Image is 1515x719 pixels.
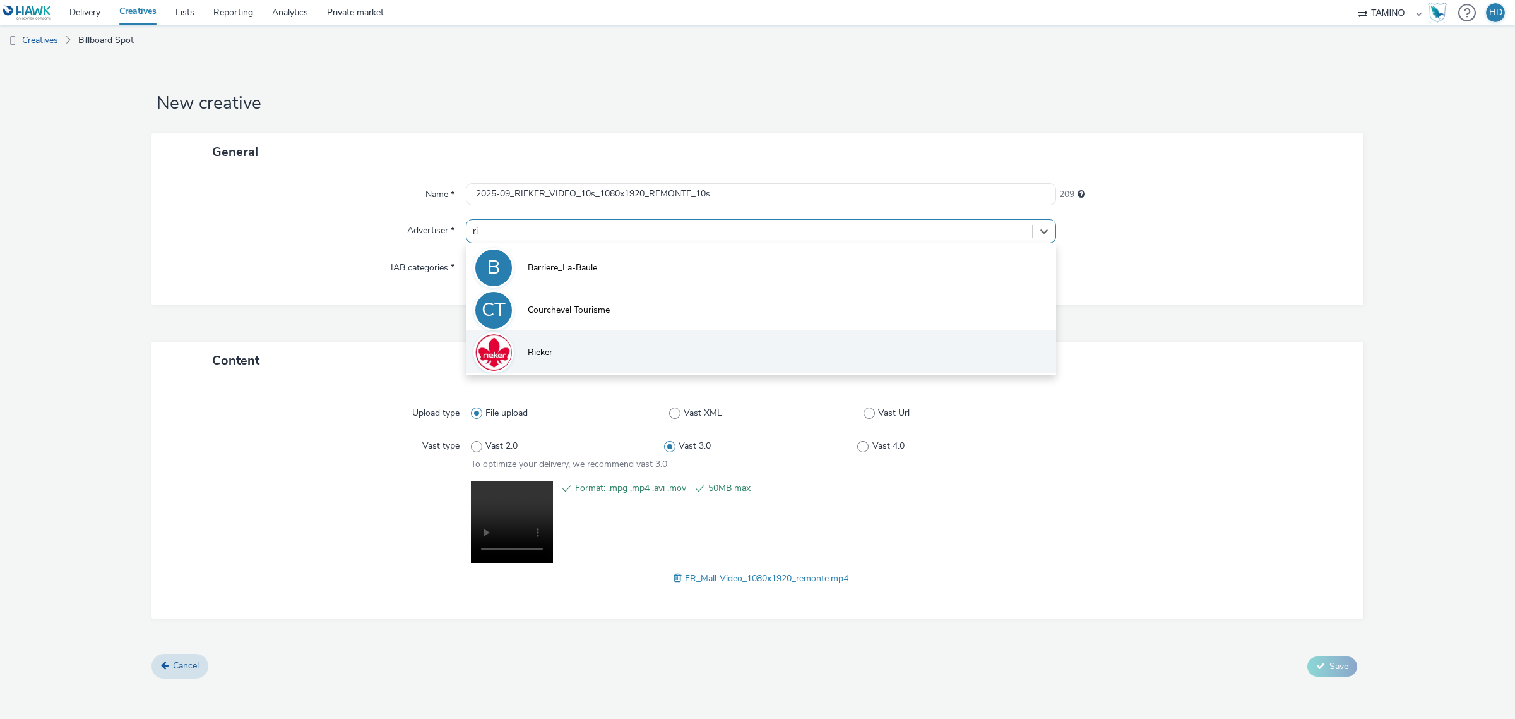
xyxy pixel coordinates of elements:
[485,440,518,452] span: Vast 2.0
[1428,3,1447,23] img: Hawk Academy
[151,92,1363,116] h1: New creative
[708,481,819,496] span: 50MB max
[420,183,460,201] label: Name *
[471,458,667,470] span: To optimize your delivery, we recommend vast 3.0
[466,183,1056,205] input: Name
[212,352,259,369] span: Content
[173,660,199,672] span: Cancel
[878,407,910,420] span: Vast Url
[72,25,140,56] a: Billboard Spot
[684,407,722,420] span: Vast XML
[212,143,258,160] span: General
[407,402,465,420] label: Upload type
[575,481,686,496] span: Format: .mpg .mp4 .avi .mov
[528,346,552,359] span: Rieker
[528,262,597,274] span: Barriere_La-Baule
[1489,3,1502,22] div: HD
[482,293,506,328] div: CT
[487,250,500,286] div: B
[6,35,19,47] img: dooh
[679,440,711,452] span: Vast 3.0
[402,219,460,237] label: Advertiser *
[872,440,905,452] span: Vast 4.0
[1307,656,1357,677] button: Save
[528,304,610,317] span: Courchevel Tourisme
[1329,660,1348,672] span: Save
[1428,3,1452,23] a: Hawk Academy
[685,572,848,584] span: FR_Mall-Video_1080x1920_remonte.mp4
[151,654,208,678] a: Cancel
[475,334,512,371] img: Rieker
[1078,188,1085,201] div: Maximum 255 characters
[485,407,528,420] span: File upload
[1059,188,1074,201] span: 209
[417,435,465,452] label: Vast type
[3,5,52,21] img: undefined Logo
[386,257,460,274] label: IAB categories *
